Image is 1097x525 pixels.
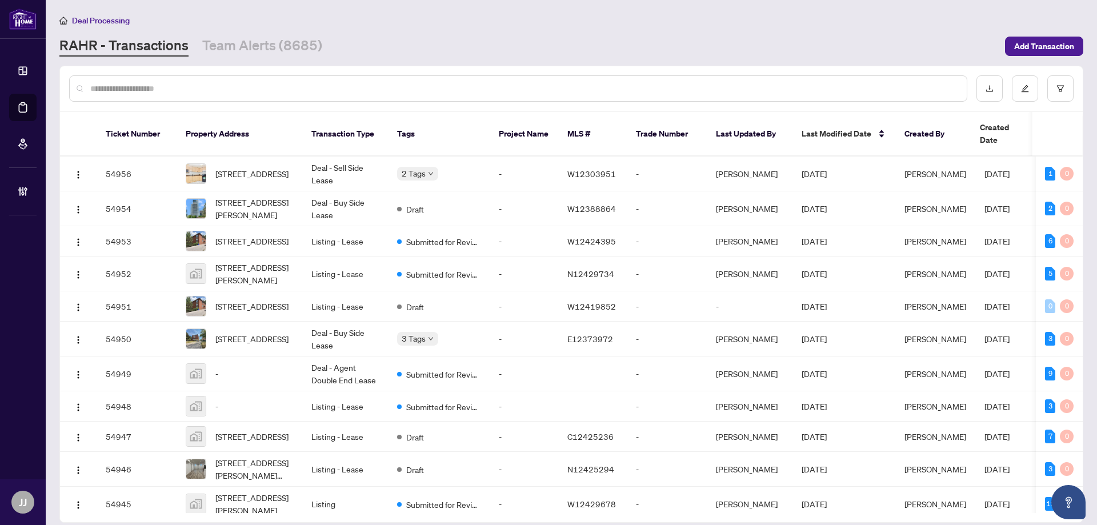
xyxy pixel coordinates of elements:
[802,499,827,509] span: [DATE]
[627,191,707,226] td: -
[1060,399,1074,413] div: 0
[69,297,87,315] button: Logo
[984,169,1010,179] span: [DATE]
[302,226,388,257] td: Listing - Lease
[1045,332,1055,346] div: 3
[984,401,1010,411] span: [DATE]
[74,433,83,442] img: Logo
[406,463,424,476] span: Draft
[802,301,827,311] span: [DATE]
[802,401,827,411] span: [DATE]
[1045,462,1055,476] div: 3
[627,322,707,356] td: -
[490,422,558,452] td: -
[97,391,177,422] td: 54948
[302,487,388,522] td: Listing
[802,431,827,442] span: [DATE]
[984,334,1010,344] span: [DATE]
[567,334,613,344] span: E12373972
[97,226,177,257] td: 54953
[984,431,1010,442] span: [DATE]
[97,452,177,487] td: 54946
[986,85,994,93] span: download
[302,452,388,487] td: Listing - Lease
[567,203,616,214] span: W12388864
[9,9,37,30] img: logo
[707,391,792,422] td: [PERSON_NAME]
[627,226,707,257] td: -
[627,422,707,452] td: -
[402,167,426,180] span: 2 Tags
[904,431,966,442] span: [PERSON_NAME]
[186,199,206,218] img: thumbnail-img
[904,301,966,311] span: [PERSON_NAME]
[984,268,1010,279] span: [DATE]
[177,112,302,157] th: Property Address
[1045,299,1055,313] div: 0
[69,330,87,348] button: Logo
[980,121,1028,146] span: Created Date
[74,303,83,312] img: Logo
[302,322,388,356] td: Deal - Buy Side Lease
[97,157,177,191] td: 54956
[1056,85,1064,93] span: filter
[19,494,27,510] span: JJ
[802,236,827,246] span: [DATE]
[627,157,707,191] td: -
[69,264,87,283] button: Logo
[904,464,966,474] span: [PERSON_NAME]
[406,400,481,413] span: Submitted for Review
[1060,332,1074,346] div: 0
[406,368,481,380] span: Submitted for Review
[490,112,558,157] th: Project Name
[627,257,707,291] td: -
[1045,167,1055,181] div: 1
[97,257,177,291] td: 54952
[802,268,827,279] span: [DATE]
[215,456,293,482] span: [STREET_ADDRESS][PERSON_NAME][PERSON_NAME]
[904,236,966,246] span: [PERSON_NAME]
[72,15,130,26] span: Deal Processing
[406,431,424,443] span: Draft
[186,329,206,348] img: thumbnail-img
[428,171,434,177] span: down
[490,191,558,226] td: -
[97,422,177,452] td: 54947
[1045,497,1055,511] div: 11
[984,236,1010,246] span: [DATE]
[215,367,218,380] span: -
[707,452,792,487] td: [PERSON_NAME]
[186,427,206,446] img: thumbnail-img
[1045,399,1055,413] div: 3
[1060,462,1074,476] div: 0
[1045,430,1055,443] div: 7
[215,261,293,286] span: [STREET_ADDRESS][PERSON_NAME]
[406,203,424,215] span: Draft
[1014,37,1074,55] span: Add Transaction
[971,112,1051,157] th: Created Date
[186,264,206,283] img: thumbnail-img
[707,322,792,356] td: [PERSON_NAME]
[186,164,206,183] img: thumbnail-img
[74,466,83,475] img: Logo
[1051,485,1086,519] button: Open asap
[69,232,87,250] button: Logo
[567,431,614,442] span: C12425236
[74,370,83,379] img: Logo
[1047,75,1074,102] button: filter
[69,199,87,218] button: Logo
[186,231,206,251] img: thumbnail-img
[627,452,707,487] td: -
[69,165,87,183] button: Logo
[895,112,971,157] th: Created By
[186,296,206,316] img: thumbnail-img
[97,487,177,522] td: 54945
[490,356,558,391] td: -
[490,257,558,291] td: -
[1045,267,1055,280] div: 5
[97,191,177,226] td: 54954
[186,459,206,479] img: thumbnail-img
[707,422,792,452] td: [PERSON_NAME]
[1045,234,1055,248] div: 6
[567,236,616,246] span: W12424395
